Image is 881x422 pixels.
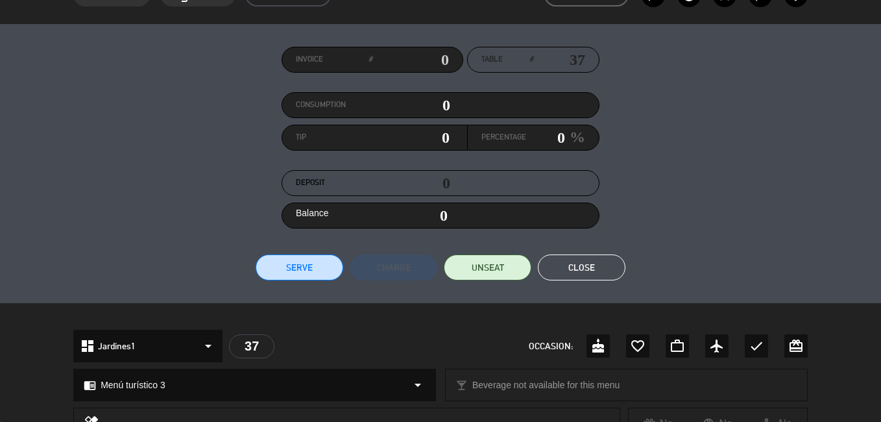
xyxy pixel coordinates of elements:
i: arrow_drop_down [200,338,216,354]
i: arrow_drop_down [410,377,426,393]
span: Table [481,53,503,66]
i: chrome_reader_mode [84,379,96,391]
em: % [565,125,585,150]
input: number [533,50,585,69]
i: airplanemode_active [709,338,725,354]
i: check [749,338,764,354]
i: favorite_border [630,338,646,354]
button: UNSEAT [444,254,531,280]
label: Percentage [481,131,526,144]
input: 0 [372,50,449,69]
span: Menú turístico 3 [101,378,165,393]
label: Deposit [296,177,373,190]
input: 0 [373,95,450,115]
i: dashboard [80,338,95,354]
i: local_bar [455,379,468,391]
label: Balance [296,206,329,221]
span: OCCASION: [529,339,573,354]
div: 37 [229,334,274,358]
em: # [529,53,533,66]
i: work_outline [670,338,685,354]
i: cake [590,338,606,354]
span: Beverage not available for this menu [472,378,620,393]
span: Jardines1 [98,339,136,354]
button: Charge [350,254,437,280]
span: UNSEAT [472,261,504,275]
input: 0 [526,128,565,147]
i: card_giftcard [788,338,804,354]
em: # [368,53,372,66]
label: Invoice [296,53,372,66]
button: Serve [256,254,343,280]
label: Consumption [296,99,373,112]
label: Tip [296,131,373,144]
input: 0 [373,128,450,147]
button: Close [538,254,625,280]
